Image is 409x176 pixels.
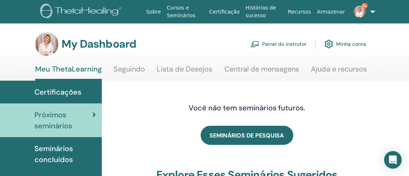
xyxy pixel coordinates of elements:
[324,36,366,52] a: Minha conta
[201,126,293,145] a: SEMINÁRIOS DE PESQUISA
[210,132,284,139] span: SEMINÁRIOS DE PESQUISA
[206,5,242,19] a: Certificação
[157,65,213,79] a: Lista de Desejos
[143,5,164,19] a: Sobre
[114,65,145,79] a: Seguindo
[40,4,124,20] img: logo.png
[164,1,207,22] a: Cursos e Seminários
[243,1,285,22] a: Histórias de sucesso
[314,5,348,19] a: Armazenar
[285,5,314,19] a: Recursos
[35,65,102,81] a: Meu ThetaLearning
[34,143,96,165] span: Seminários concluídos
[35,32,59,56] img: default.jpg
[250,41,259,47] img: chalkboard-teacher.svg
[384,151,402,169] div: Open Intercom Messenger
[34,87,81,98] span: Certificações
[250,36,306,52] a: Painel do instrutor
[362,3,368,9] span: 9+
[131,103,362,112] h4: Você não tem seminários futuros.
[62,37,136,51] h3: My Dashboard
[224,65,299,79] a: Central de mensagens
[354,6,365,18] img: default.jpg
[324,38,333,50] img: cog.svg
[311,65,367,79] a: Ajuda e recursos
[34,109,92,131] span: Próximos seminários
